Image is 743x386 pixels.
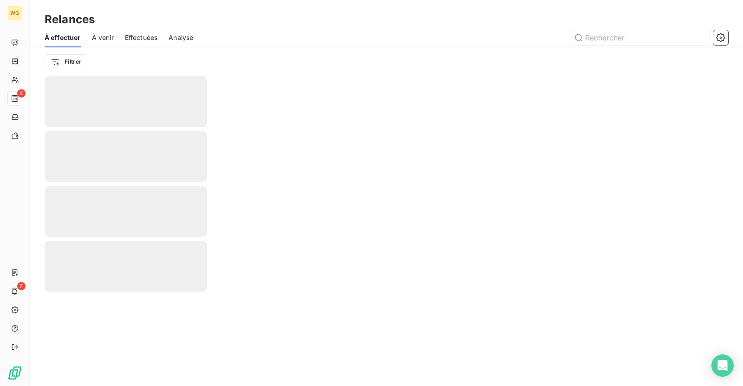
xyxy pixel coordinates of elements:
button: Filtrer [45,54,87,69]
div: WG [7,6,22,20]
span: Analyse [169,33,193,42]
img: Logo LeanPay [7,366,22,380]
h3: Relances [45,11,95,28]
input: Rechercher [570,30,710,45]
span: À venir [92,33,114,42]
span: 4 [17,89,26,98]
span: 7 [17,282,26,290]
span: Effectuées [125,33,158,42]
span: À effectuer [45,33,81,42]
div: Open Intercom Messenger [711,354,734,377]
